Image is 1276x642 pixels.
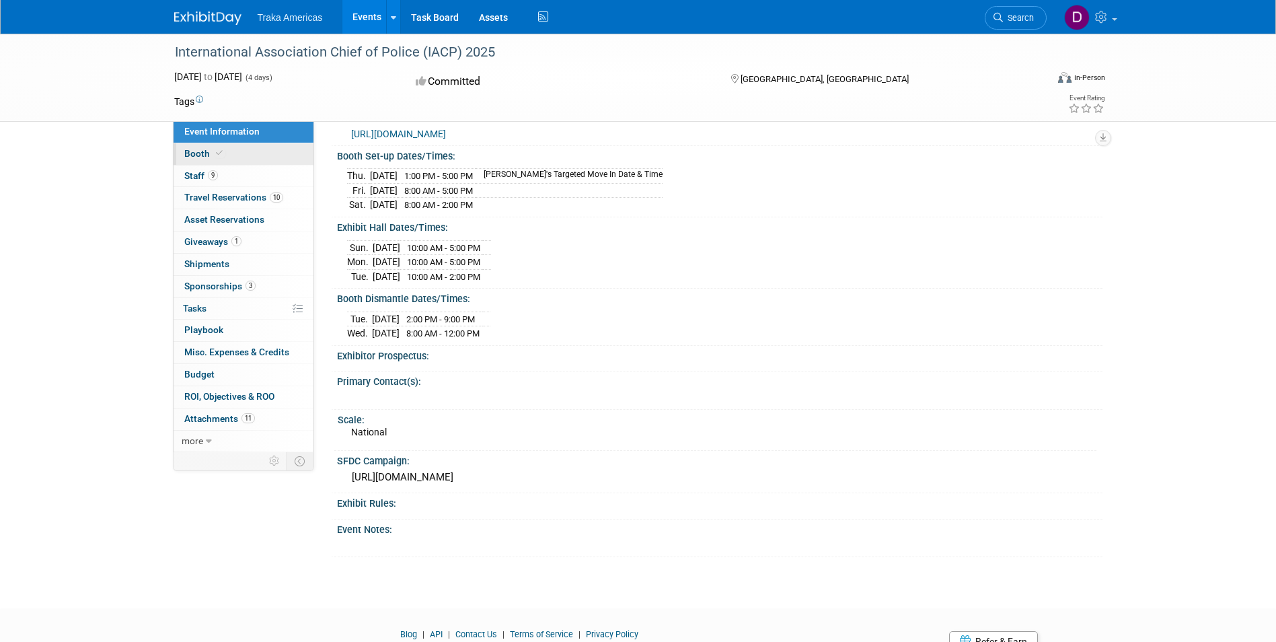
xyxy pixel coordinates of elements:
div: Booth Set-up Dates/Times: [337,146,1102,163]
td: Wed. [347,326,372,341]
a: Booth [174,143,313,165]
i: Booth reservation complete [216,149,223,157]
td: [DATE] [373,269,400,283]
span: 9 [208,170,218,180]
div: Exhibit Hall Dates/Times: [337,217,1102,234]
span: more [182,435,203,446]
span: (4 days) [244,73,272,82]
a: Asset Reservations [174,209,313,231]
span: Booth [184,148,225,159]
span: 8:00 AM - 5:00 PM [404,186,473,196]
td: [DATE] [373,255,400,270]
span: Tasks [183,303,207,314]
a: Terms of Service [510,629,573,639]
span: [GEOGRAPHIC_DATA], [GEOGRAPHIC_DATA] [741,74,909,84]
td: [DATE] [373,240,400,255]
span: Search [1003,13,1034,23]
a: Giveaways1 [174,231,313,253]
img: ExhibitDay [174,11,241,25]
span: 8:00 AM - 2:00 PM [404,200,473,210]
img: Format-Inperson.png [1058,72,1072,83]
img: Dorothy Pecoraro [1064,5,1090,30]
div: [URL][DOMAIN_NAME] [347,467,1092,488]
td: Fri. [347,183,370,198]
span: 11 [241,413,255,423]
span: Asset Reservations [184,214,264,225]
div: Exhibitor Prospectus: [337,346,1102,363]
a: Shipments [174,254,313,275]
span: to [202,71,215,82]
span: 2:00 PM - 9:00 PM [406,314,475,324]
td: [DATE] [372,312,400,326]
span: 8:00 AM - 12:00 PM [406,328,480,338]
span: | [419,629,428,639]
span: Staff [184,170,218,181]
span: Misc. Expenses & Credits [184,347,289,357]
span: National [351,427,387,437]
a: Attachments11 [174,408,313,430]
a: Playbook [174,320,313,341]
span: 1:00 PM - 5:00 PM [404,171,473,181]
span: | [445,629,453,639]
a: Privacy Policy [586,629,638,639]
span: | [575,629,584,639]
a: Contact Us [455,629,497,639]
div: Event Rating [1068,95,1104,102]
td: [PERSON_NAME]'s Targeted Move In Date & Time [476,169,663,184]
div: Exhibit Rules: [337,493,1102,510]
a: Misc. Expenses & Credits [174,342,313,363]
a: Staff9 [174,166,313,187]
span: 10:00 AM - 2:00 PM [407,272,480,282]
span: 10 [270,192,283,203]
div: Committed [412,70,709,94]
span: 10:00 AM - 5:00 PM [407,243,480,253]
a: more [174,431,313,452]
td: [DATE] [370,169,398,184]
a: Budget [174,364,313,386]
span: Playbook [184,324,223,335]
div: International Association Chief of Police (IACP) 2025 [170,40,1026,65]
span: Traka Americas [258,12,323,23]
td: Thu. [347,169,370,184]
div: Scale: [338,410,1096,427]
a: Travel Reservations10 [174,187,313,209]
td: Personalize Event Tab Strip [263,452,287,470]
a: Event Information [174,121,313,143]
td: [DATE] [372,326,400,341]
a: ROI, Objectives & ROO [174,386,313,408]
td: [DATE] [370,183,398,198]
div: Booth Dismantle Dates/Times: [337,289,1102,306]
span: 3 [246,281,256,291]
a: [URL][DOMAIN_NAME] [351,129,446,139]
a: API [430,629,443,639]
span: Attachments [184,413,255,424]
div: In-Person [1074,73,1105,83]
a: Search [985,6,1047,30]
span: ROI, Objectives & ROO [184,391,274,402]
span: 1 [231,236,241,246]
div: Primary Contact(s): [337,371,1102,388]
td: Sat. [347,198,370,212]
td: Tue. [347,312,372,326]
span: Shipments [184,258,229,269]
a: Sponsorships3 [174,276,313,297]
span: Giveaways [184,236,241,247]
td: Sun. [347,240,373,255]
span: Travel Reservations [184,192,283,203]
a: Blog [400,629,417,639]
span: 10:00 AM - 5:00 PM [407,257,480,267]
span: | [499,629,508,639]
div: Event Notes: [337,520,1102,536]
a: Tasks [174,298,313,320]
td: Tue. [347,269,373,283]
span: [DATE] [DATE] [174,71,242,82]
span: Event Information [184,126,260,137]
div: Event Format [967,70,1106,90]
td: Toggle Event Tabs [286,452,313,470]
td: Tags [174,95,203,108]
td: [DATE] [370,198,398,212]
div: SFDC Campaign: [337,451,1102,468]
span: Sponsorships [184,281,256,291]
span: Budget [184,369,215,380]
